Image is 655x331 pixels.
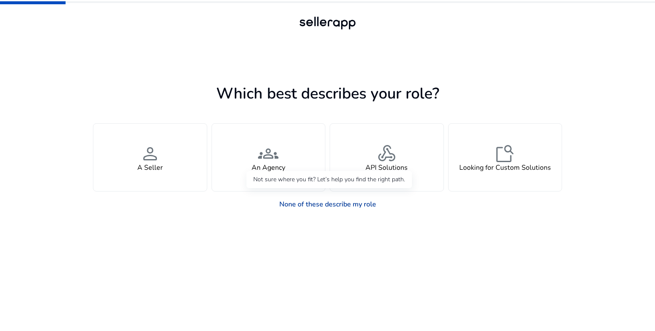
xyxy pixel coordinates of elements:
h4: A Seller [137,164,163,172]
h4: Looking for Custom Solutions [459,164,551,172]
span: person [140,143,160,164]
button: groupsAn Agency [212,123,326,192]
h1: Which best describes your role? [93,84,562,103]
div: Not sure where you fit? Let’s help you find the right path. [246,171,412,188]
span: groups [258,143,278,164]
span: webhook [377,143,397,164]
button: personA Seller [93,123,207,192]
a: None of these describe my role [272,196,383,213]
button: feature_searchLooking for Custom Solutions [448,123,562,192]
h4: An Agency [252,164,285,172]
span: feature_search [495,143,515,164]
button: webhookAPI Solutions [330,123,444,192]
h4: API Solutions [365,164,408,172]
